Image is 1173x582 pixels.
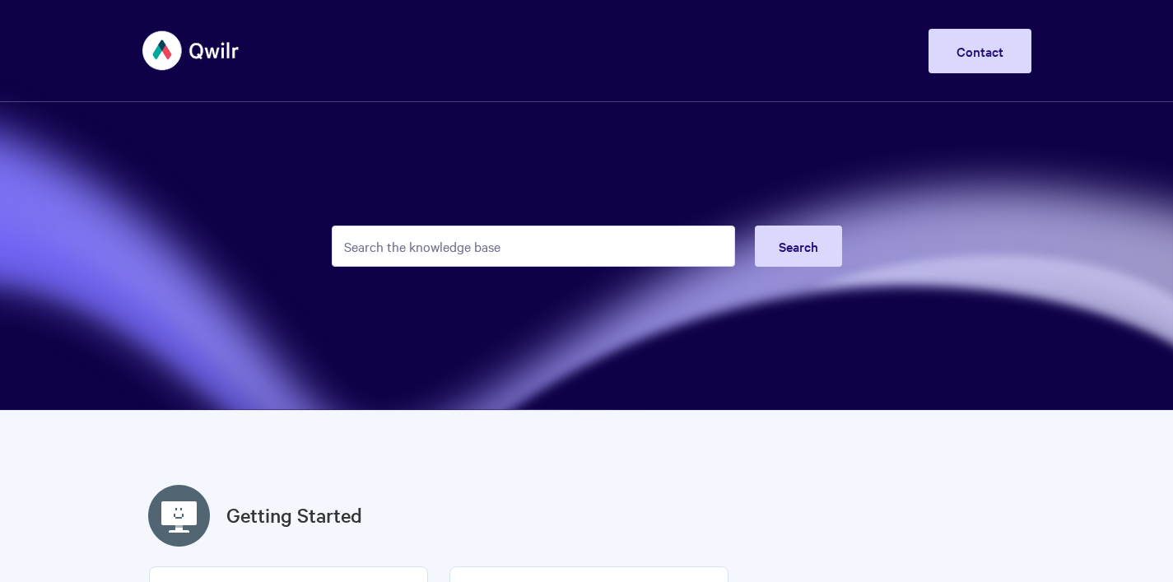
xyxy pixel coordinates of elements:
[332,226,735,267] input: Search the knowledge base
[755,226,842,267] button: Search
[142,20,240,81] img: Qwilr Help Center
[226,501,362,530] a: Getting Started
[929,29,1031,73] a: Contact
[779,237,818,255] span: Search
